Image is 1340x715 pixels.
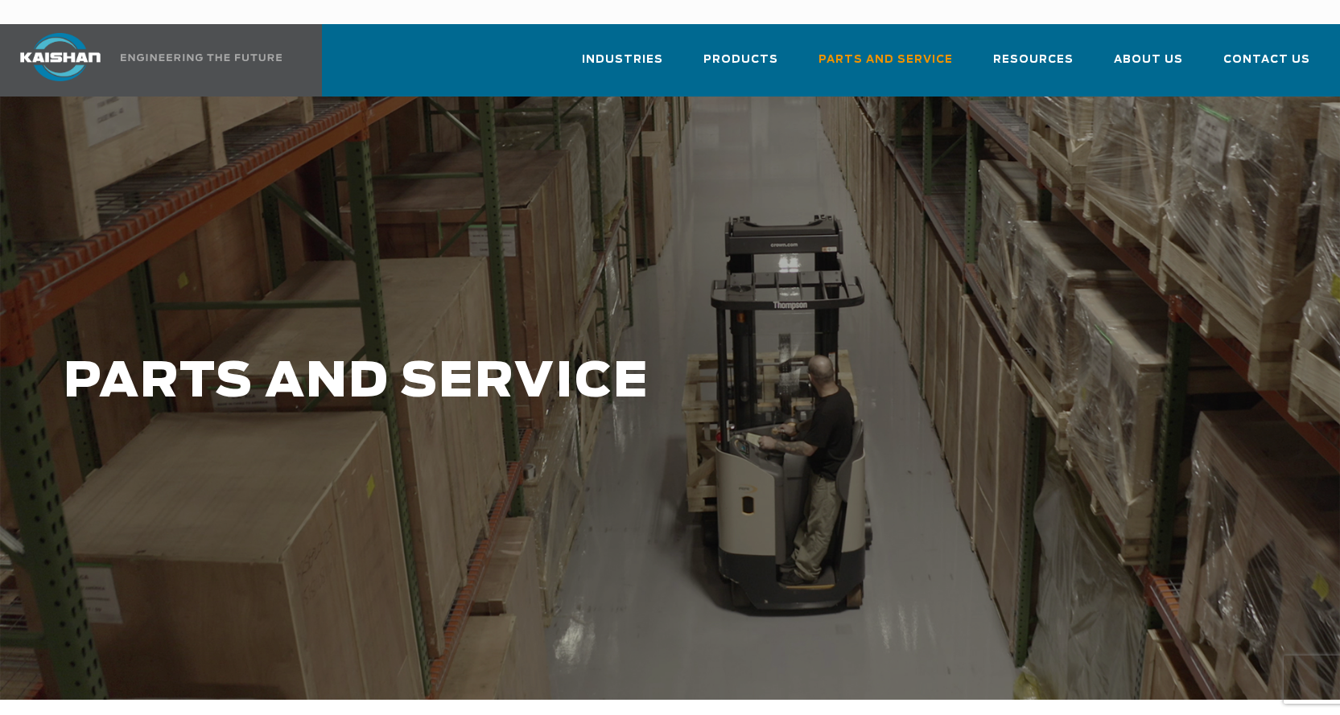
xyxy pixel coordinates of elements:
[1114,51,1183,69] span: About Us
[1114,39,1183,93] a: About Us
[64,355,1072,409] h1: PARTS AND SERVICE
[1223,39,1310,93] a: Contact Us
[703,39,778,93] a: Products
[993,51,1074,69] span: Resources
[582,51,663,69] span: Industries
[1223,51,1310,69] span: Contact Us
[818,51,953,69] span: Parts and Service
[818,39,953,93] a: Parts and Service
[993,39,1074,93] a: Resources
[582,39,663,93] a: Industries
[703,51,778,69] span: Products
[121,54,282,61] img: Engineering the future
